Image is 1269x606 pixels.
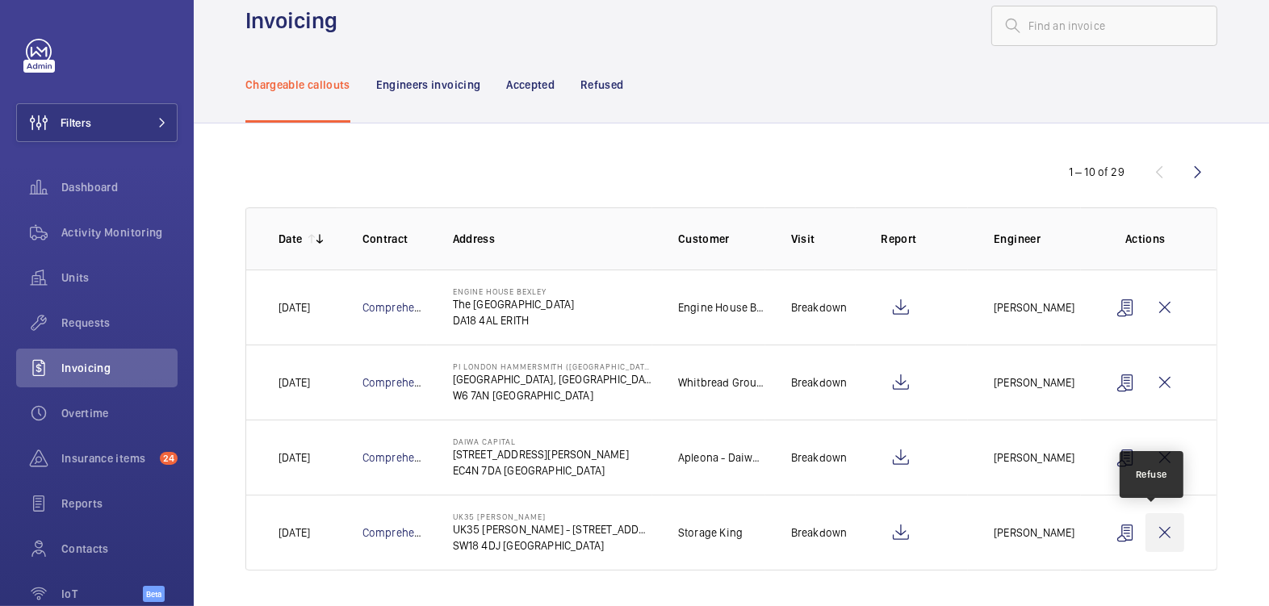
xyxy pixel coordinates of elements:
[882,231,969,247] p: Report
[1069,164,1125,180] div: 1 – 10 of 29
[61,450,153,466] span: Insurance items
[160,452,178,465] span: 24
[245,77,350,93] p: Chargeable callouts
[16,103,178,142] button: Filters
[279,449,310,466] p: [DATE]
[362,376,442,389] a: Comprehensive
[143,586,165,602] span: Beta
[279,525,310,541] p: [DATE]
[61,270,178,286] span: Units
[61,360,178,376] span: Invoicing
[678,525,743,541] p: Storage King
[453,312,575,328] p: DA18 4AL ERITH
[61,315,178,331] span: Requests
[362,301,442,314] a: Comprehensive
[61,495,178,512] span: Reports
[453,387,652,403] p: W6 7AN [GEOGRAPHIC_DATA]
[61,586,143,602] span: IoT
[362,526,442,539] a: Comprehensive
[61,179,178,195] span: Dashboard
[994,525,1074,541] p: [PERSON_NAME]
[279,299,310,316] p: [DATE]
[453,537,652,554] p: SW18 4DJ [GEOGRAPHIC_DATA]
[279,374,310,391] p: [DATE]
[376,77,481,93] p: Engineers invoicing
[791,231,856,247] p: Visit
[991,6,1217,46] input: Find an invoice
[678,449,765,466] p: Apleona - Daiwa Capital
[678,231,765,247] p: Customer
[279,231,302,247] p: Date
[791,525,848,541] p: Breakdown
[678,374,765,391] p: Whitbread Group PLC
[453,437,629,446] p: Daiwa Capital
[791,449,848,466] p: Breakdown
[994,299,1074,316] p: [PERSON_NAME]
[61,115,91,131] span: Filters
[453,512,652,521] p: UK35 [PERSON_NAME]
[453,371,652,387] p: [GEOGRAPHIC_DATA], [GEOGRAPHIC_DATA]
[453,286,575,296] p: Engine House Bexley
[453,296,575,312] p: The [GEOGRAPHIC_DATA]
[994,231,1081,247] p: Engineer
[362,231,427,247] p: Contract
[994,449,1074,466] p: [PERSON_NAME]
[453,521,652,537] p: UK35 [PERSON_NAME] - [STREET_ADDRESS][PERSON_NAME]
[678,299,765,316] p: Engine House Bexley
[994,374,1074,391] p: [PERSON_NAME]
[453,231,652,247] p: Address
[453,362,652,371] p: PI London Hammersmith ([GEOGRAPHIC_DATA][PERSON_NAME])
[791,374,848,391] p: Breakdown
[580,77,623,93] p: Refused
[791,299,848,316] p: Breakdown
[61,541,178,557] span: Contacts
[1136,467,1167,482] div: Refuse
[245,6,347,36] h1: Invoicing
[1107,231,1184,247] p: Actions
[61,405,178,421] span: Overtime
[506,77,555,93] p: Accepted
[61,224,178,240] span: Activity Monitoring
[362,451,442,464] a: Comprehensive
[453,446,629,462] p: [STREET_ADDRESS][PERSON_NAME]
[453,462,629,479] p: EC4N 7DA [GEOGRAPHIC_DATA]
